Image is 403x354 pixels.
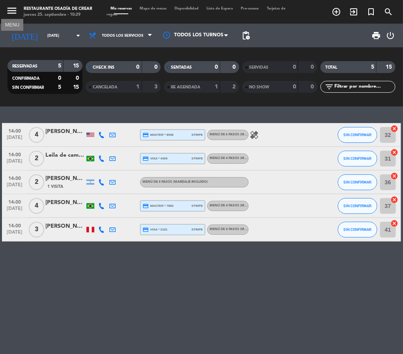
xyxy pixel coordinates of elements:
i: cancel [391,172,399,180]
i: credit_card [142,203,149,209]
button: menu [6,5,18,19]
strong: 15 [386,64,394,70]
span: 3 [29,222,44,238]
div: jueves 25. septiembre - 10:29 [24,12,92,18]
span: print [371,31,381,40]
span: MENÚ DE 4 PASOS (Maridaje incluido) [210,228,275,231]
span: NO SHOW [249,85,270,89]
i: search [384,7,393,17]
div: [PERSON_NAME] [45,174,85,183]
i: credit_card [142,227,149,233]
span: [DATE] [5,135,24,144]
span: Disponibilidad [171,7,202,10]
span: MENÚ DE 4 PASOS (Maridaje incluido) [210,157,275,160]
i: [DATE] [6,28,43,43]
span: SIN CONFIRMAR [343,227,371,232]
span: stripe [191,227,203,232]
strong: 0 [232,64,237,70]
button: SIN CONFIRMAR [338,222,377,238]
i: filter_list [324,82,334,92]
span: visa * 4409 [142,155,167,162]
span: CONFIRMADA [12,77,39,81]
input: Filtrar por nombre... [334,82,395,91]
span: SIN CONFIRMAR [343,180,371,184]
span: 4 [29,198,44,214]
span: SIN CONFIRMAR [343,133,371,137]
button: SIN CONFIRMAR [338,127,377,143]
strong: 3 [154,84,159,90]
button: SIN CONFIRMAR [338,151,377,167]
span: SIN CONFIRMAR [343,204,371,208]
i: cancel [391,219,399,227]
span: Mapa de mesas [136,7,171,10]
span: CHECK INS [93,66,114,69]
strong: 15 [73,63,81,69]
span: 4 [29,127,44,143]
strong: 0 [154,64,159,70]
strong: 2 [232,84,237,90]
span: MENÚ DE 4 PASOS (Maridaje incluido) [210,204,275,207]
span: CANCELADA [93,85,117,89]
i: credit_card [142,155,149,162]
span: Lista de Espera [202,7,237,10]
div: Restaurante Osadía de Crear [24,6,92,12]
span: [DATE] [5,159,24,168]
strong: 0 [293,64,296,70]
span: MENÚ DE 6 PASOS (Maridaje incluido) [210,133,296,136]
strong: 0 [58,75,61,81]
span: RESERVADAS [12,64,37,68]
span: master * 7863 [142,203,174,209]
span: stripe [191,203,203,208]
div: [PERSON_NAME] [45,198,85,207]
span: pending_actions [241,31,251,40]
div: Leila de campos [45,151,85,160]
span: SENTADAS [171,66,192,69]
span: 2 [29,151,44,167]
strong: 1 [215,84,218,90]
span: visa * 2161 [142,227,167,233]
i: cancel [391,148,399,156]
strong: 5 [371,64,374,70]
strong: 15 [73,84,81,90]
button: SIN CONFIRMAR [338,174,377,190]
span: [DATE] [5,230,24,239]
span: 14:00 [5,126,24,135]
strong: 1 [137,84,140,90]
span: 2 [29,174,44,190]
span: 1 Visita [47,184,63,190]
span: stripe [191,156,203,161]
span: [DATE] [5,182,24,191]
strong: 5 [58,84,61,90]
i: credit_card [142,132,149,138]
div: LOG OUT [384,24,397,47]
i: power_settings_new [386,31,396,40]
i: turned_in_not [366,7,376,17]
span: MENÚ DE 4 PASOS (Maridaje incluido) [142,180,208,184]
i: exit_to_app [349,7,358,17]
i: add_circle_outline [332,7,341,17]
i: cancel [391,125,399,133]
i: menu [6,5,18,17]
strong: 0 [311,64,315,70]
span: SIN CONFIRMAR [343,156,371,161]
span: Pre-acceso [237,7,263,10]
span: Todos los servicios [102,34,143,38]
strong: 0 [311,84,315,90]
div: [PERSON_NAME] [45,127,85,136]
strong: 5 [58,63,61,69]
div: MENU [1,21,23,28]
strong: 0 [293,84,296,90]
i: cancel [391,196,399,204]
div: [PERSON_NAME] [45,222,85,231]
strong: 0 [137,64,140,70]
span: 14:00 [5,150,24,159]
span: TOTAL [325,66,337,69]
i: healing [249,130,259,140]
span: master * 8528 [142,132,174,138]
span: 14:00 [5,173,24,182]
strong: 0 [215,64,218,70]
span: RE AGENDADA [171,85,201,89]
span: stripe [191,132,203,137]
strong: 0 [76,75,81,81]
span: 14:00 [5,221,24,230]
